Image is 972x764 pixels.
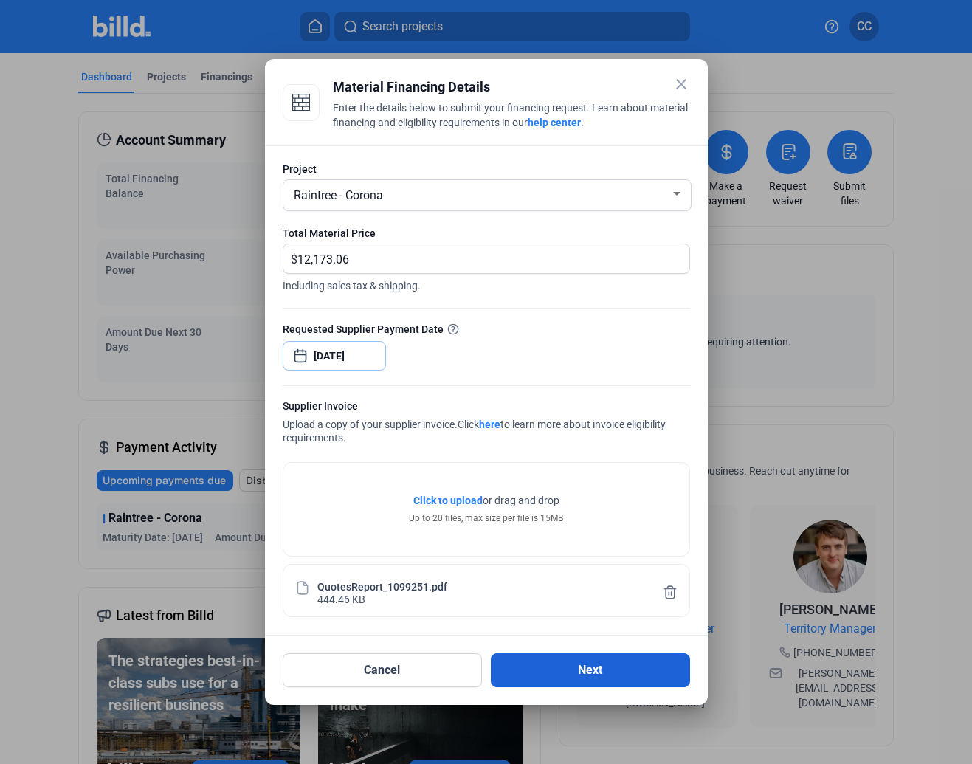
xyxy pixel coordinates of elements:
[283,321,690,337] div: Requested Supplier Payment Date
[672,75,690,93] mat-icon: close
[333,77,690,97] div: Material Financing Details
[283,274,690,293] span: Including sales tax & shipping.
[283,653,482,687] button: Cancel
[581,117,584,128] span: .
[297,244,672,273] input: 0.00
[283,399,690,447] div: Upload a copy of your supplier invoice.
[293,341,308,356] button: Open calendar
[283,399,690,417] div: Supplier Invoice
[409,512,563,525] div: Up to 20 files, max size per file is 15MB
[283,419,666,444] span: Click to learn more about invoice eligibility requirements.
[294,188,383,202] span: Raintree - Corona
[283,244,297,269] span: $
[528,117,581,128] a: help center
[283,162,690,176] div: Project
[483,493,559,508] span: or drag and drop
[317,592,365,605] div: 444.46 KB
[491,653,690,687] button: Next
[479,419,500,430] a: here
[413,495,483,506] span: Click to upload
[314,347,377,365] input: Select date
[317,579,447,592] div: QuotesReport_1099251.pdf
[333,100,690,133] div: Enter the details below to submit your financing request. Learn about material financing and elig...
[283,226,690,241] div: Total Material Price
